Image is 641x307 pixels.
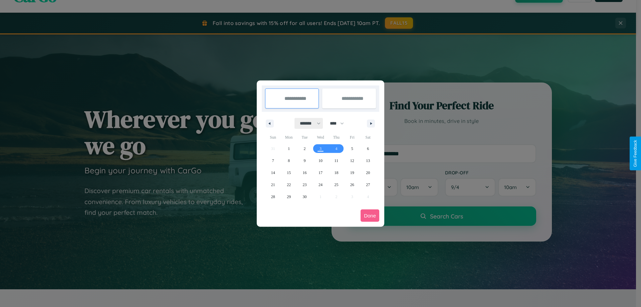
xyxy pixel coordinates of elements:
span: Mon [281,132,296,143]
span: 29 [287,191,291,203]
button: Done [361,209,379,222]
span: 24 [318,179,323,191]
button: 6 [360,143,376,155]
span: 17 [318,167,323,179]
span: 26 [350,179,354,191]
button: 10 [312,155,328,167]
span: 9 [304,155,306,167]
button: 24 [312,179,328,191]
span: Sat [360,132,376,143]
span: 21 [271,179,275,191]
button: 12 [344,155,360,167]
span: 11 [335,155,339,167]
button: 5 [344,143,360,155]
span: 23 [303,179,307,191]
button: 23 [297,179,312,191]
button: 1 [281,143,296,155]
span: 18 [334,167,338,179]
button: 8 [281,155,296,167]
button: 27 [360,179,376,191]
span: 8 [288,155,290,167]
span: 7 [272,155,274,167]
span: 5 [351,143,353,155]
span: Sun [265,132,281,143]
span: Fri [344,132,360,143]
span: 30 [303,191,307,203]
span: 22 [287,179,291,191]
button: 15 [281,167,296,179]
button: 22 [281,179,296,191]
button: 9 [297,155,312,167]
button: 16 [297,167,312,179]
span: 13 [366,155,370,167]
span: 14 [271,167,275,179]
span: Thu [329,132,344,143]
span: 3 [319,143,322,155]
span: 28 [271,191,275,203]
button: 29 [281,191,296,203]
button: 3 [312,143,328,155]
button: 11 [329,155,344,167]
span: 4 [335,143,337,155]
span: 19 [350,167,354,179]
span: 20 [366,167,370,179]
span: Wed [312,132,328,143]
button: 4 [329,143,344,155]
button: 19 [344,167,360,179]
button: 14 [265,167,281,179]
button: 13 [360,155,376,167]
button: 17 [312,167,328,179]
span: 16 [303,167,307,179]
button: 18 [329,167,344,179]
button: 30 [297,191,312,203]
button: 26 [344,179,360,191]
span: 1 [288,143,290,155]
button: 20 [360,167,376,179]
span: Tue [297,132,312,143]
span: 10 [318,155,323,167]
button: 2 [297,143,312,155]
span: 27 [366,179,370,191]
button: 28 [265,191,281,203]
button: 21 [265,179,281,191]
span: 25 [334,179,338,191]
button: 7 [265,155,281,167]
span: 12 [350,155,354,167]
button: 25 [329,179,344,191]
span: 15 [287,167,291,179]
span: 6 [367,143,369,155]
span: 2 [304,143,306,155]
div: Give Feedback [633,140,638,167]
